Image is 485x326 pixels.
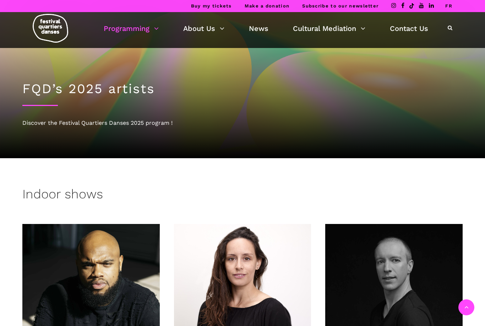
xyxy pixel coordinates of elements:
[445,3,452,9] a: FR
[22,118,463,128] div: Discover the Festival Quartiers Danses 2025 program !
[104,22,159,34] a: Programming
[191,3,232,9] a: Buy my tickets
[22,187,103,204] h3: Indoor shows
[33,14,68,43] img: logo-fqd-med
[293,22,365,34] a: Cultural Mediation
[245,3,290,9] a: Make a donation
[22,81,463,97] h1: FQD’s 2025 artists
[302,3,378,9] a: Subscribe to our newsletter
[183,22,224,34] a: About Us
[390,22,428,34] a: Contact Us
[249,22,268,34] a: News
